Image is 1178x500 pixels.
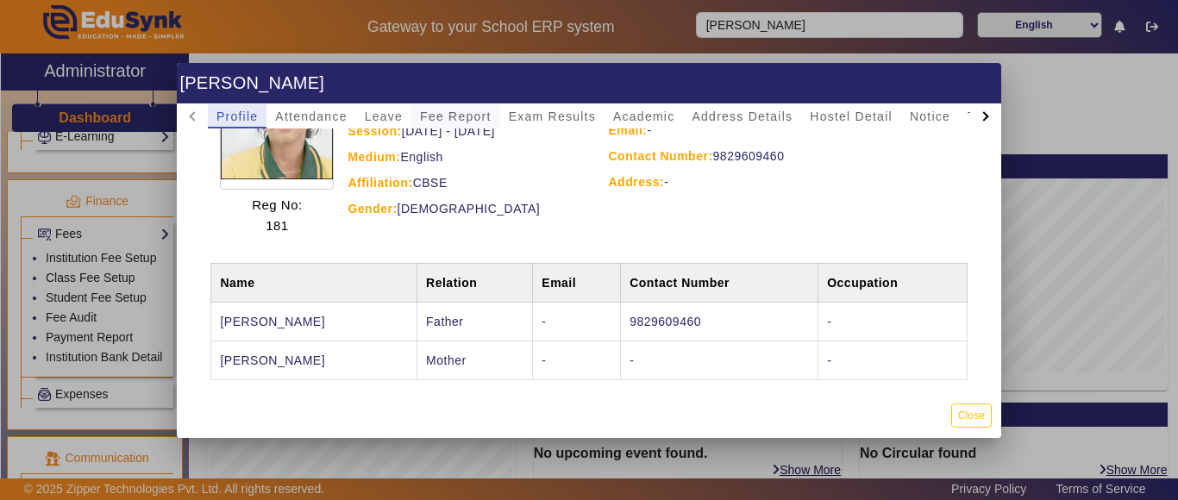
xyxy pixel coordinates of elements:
[533,341,621,379] td: -
[348,150,400,164] strong: Medium:
[348,202,397,216] strong: Gender:
[348,121,566,141] div: [DATE] - [DATE]
[910,110,950,122] span: Notice
[533,302,621,341] td: -
[211,341,417,379] td: [PERSON_NAME]
[968,110,1032,122] span: TimeTable
[613,110,674,122] span: Academic
[417,263,533,302] th: Relation
[609,123,648,137] strong: Email:
[417,302,533,341] td: Father
[365,110,403,122] span: Leave
[509,110,596,122] span: Exam Results
[177,63,1001,103] h1: [PERSON_NAME]
[252,216,303,236] p: 181
[621,263,818,302] th: Contact Number
[348,176,412,190] strong: Affiliation:
[621,302,818,341] td: 9829609460
[609,149,713,163] strong: Contact Number:
[275,110,347,122] span: Attendance
[609,175,665,189] strong: Address:
[951,403,992,427] button: Close
[252,195,303,216] p: Reg No:
[609,172,962,192] div: -
[818,341,967,379] td: -
[420,110,492,122] span: Fee Report
[609,146,962,166] div: 9829609460
[348,124,401,138] strong: Session:
[216,110,258,122] span: Profile
[348,198,566,219] div: [DEMOGRAPHIC_DATA]
[818,302,967,341] td: -
[810,110,893,122] span: Hostel Detail
[533,263,621,302] th: Email
[818,263,967,302] th: Occupation
[348,147,566,167] div: English
[348,172,566,193] div: CBSE
[417,341,533,379] td: Mother
[609,120,962,141] div: -
[692,110,793,122] span: Address Details
[621,341,818,379] td: -
[211,302,417,341] td: [PERSON_NAME]
[211,263,417,302] th: Name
